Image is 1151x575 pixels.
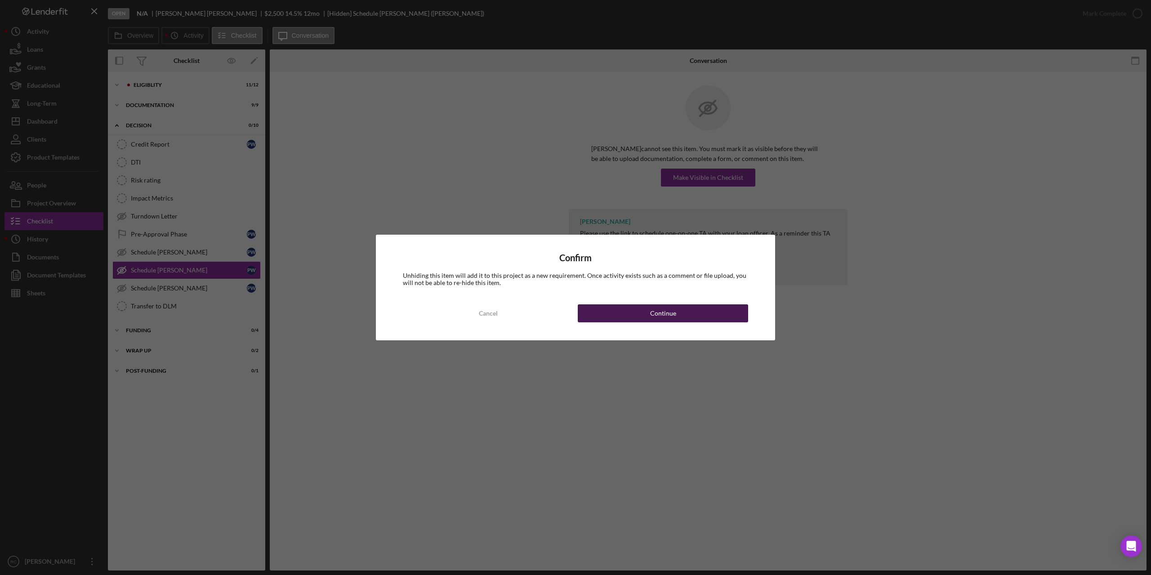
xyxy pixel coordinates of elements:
[403,304,573,322] button: Cancel
[650,304,676,322] div: Continue
[479,304,498,322] div: Cancel
[1120,535,1142,557] div: Open Intercom Messenger
[403,253,748,263] h4: Confirm
[578,304,748,322] button: Continue
[403,272,748,286] div: Unhiding this item will add it to this project as a new requirement. Once activity exists such as...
